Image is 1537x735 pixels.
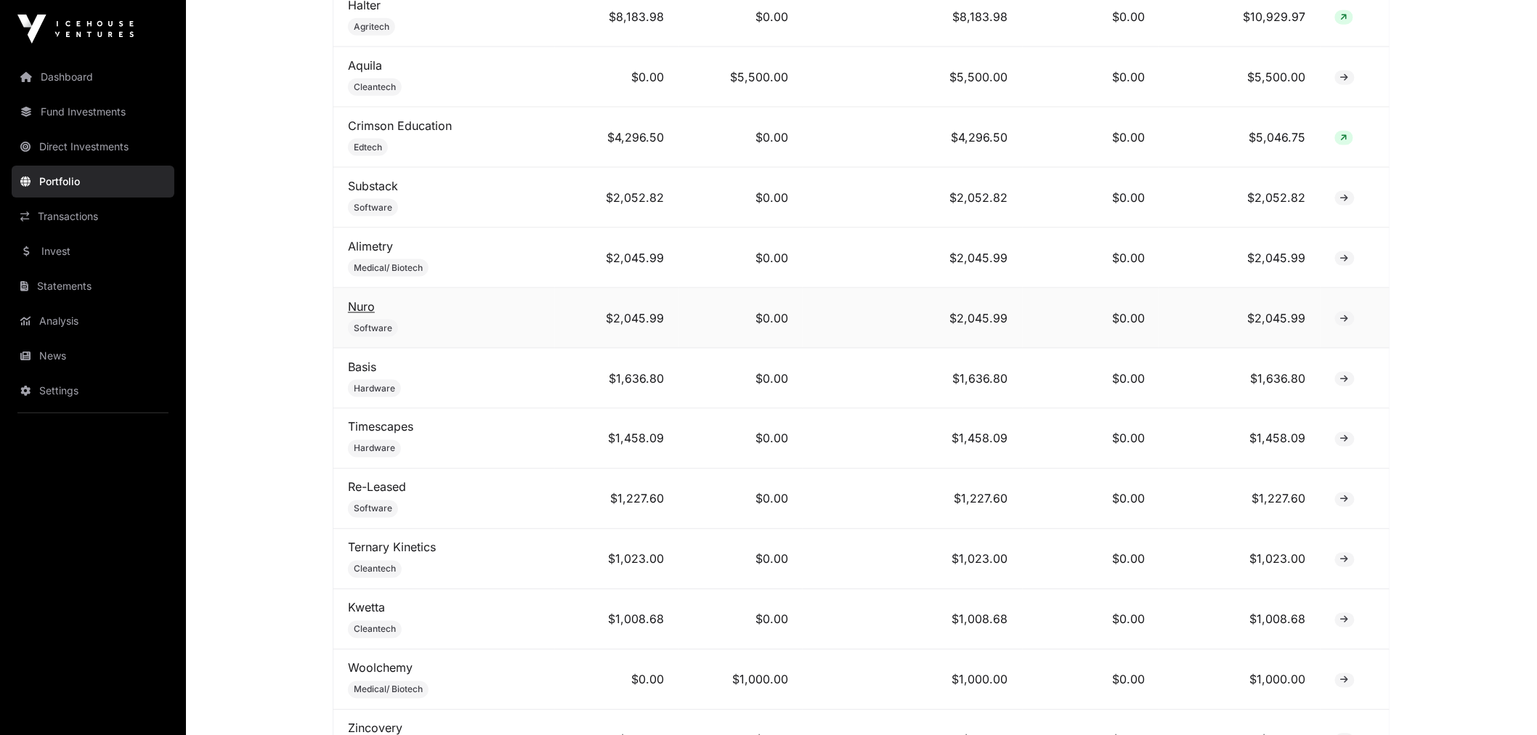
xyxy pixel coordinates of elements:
td: $2,052.82 [1159,168,1321,228]
td: $0.00 [679,409,803,469]
span: Hardware [354,443,395,455]
td: $1,000.00 [1159,650,1321,710]
iframe: Chat Widget [1464,665,1537,735]
td: $0.00 [679,529,803,590]
td: $1,023.00 [555,529,678,590]
a: Kwetta [348,601,385,615]
a: Nuro [348,299,375,314]
td: $0.00 [1023,590,1160,650]
td: $0.00 [679,590,803,650]
td: $1,458.09 [555,409,678,469]
a: Fund Investments [12,96,174,128]
td: $0.00 [679,168,803,228]
a: Direct Investments [12,131,174,163]
a: Substack [348,179,398,193]
span: Medical/ Biotech [354,262,423,274]
td: $0.00 [679,349,803,409]
a: Aquila [348,58,382,73]
td: $2,045.99 [555,228,678,288]
td: $1,227.60 [803,469,1022,529]
td: $5,500.00 [1159,47,1321,107]
td: $0.00 [1023,228,1160,288]
a: Analysis [12,305,174,337]
td: $1,458.09 [803,409,1022,469]
span: Hardware [354,383,395,394]
td: $1,008.68 [555,590,678,650]
a: Dashboard [12,61,174,93]
img: Icehouse Ventures Logo [17,15,134,44]
td: $4,296.50 [803,107,1022,168]
span: Software [354,322,392,334]
td: $1,636.80 [555,349,678,409]
td: $5,500.00 [679,47,803,107]
span: Cleantech [354,81,396,93]
td: $0.00 [1023,288,1160,349]
td: $1,227.60 [1159,469,1321,529]
td: $2,052.82 [803,168,1022,228]
td: $1,000.00 [679,650,803,710]
a: Re-Leased [348,480,406,495]
td: $0.00 [555,650,678,710]
td: $0.00 [555,47,678,107]
td: $1,008.68 [803,590,1022,650]
td: $1,636.80 [803,349,1022,409]
a: Basis [348,360,376,374]
span: Software [354,503,392,515]
td: $2,052.82 [555,168,678,228]
td: $0.00 [679,228,803,288]
span: Software [354,202,392,214]
span: Cleantech [354,564,396,575]
td: $0.00 [1023,349,1160,409]
td: $0.00 [1023,47,1160,107]
td: $2,045.99 [803,288,1022,349]
td: $0.00 [1023,529,1160,590]
td: $1,458.09 [1159,409,1321,469]
a: Invest [12,235,174,267]
a: Woolchemy [348,661,413,675]
a: Transactions [12,200,174,232]
td: $4,296.50 [555,107,678,168]
td: $2,045.99 [803,228,1022,288]
td: $5,500.00 [803,47,1022,107]
td: $0.00 [1023,107,1160,168]
td: $2,045.99 [1159,288,1321,349]
td: $2,045.99 [555,288,678,349]
a: Alimetry [348,239,393,253]
a: Crimson Education [348,118,452,133]
td: $0.00 [1023,168,1160,228]
td: $0.00 [679,107,803,168]
td: $0.00 [1023,650,1160,710]
td: $5,046.75 [1159,107,1321,168]
a: News [12,340,174,372]
td: $1,023.00 [803,529,1022,590]
span: Medical/ Biotech [354,684,423,696]
td: $1,000.00 [803,650,1022,710]
span: Edtech [354,142,382,153]
a: Statements [12,270,174,302]
td: $0.00 [1023,409,1160,469]
span: Cleantech [354,624,396,635]
td: $1,636.80 [1159,349,1321,409]
a: Settings [12,375,174,407]
td: $0.00 [679,288,803,349]
td: $0.00 [679,469,803,529]
td: $0.00 [1023,469,1160,529]
a: Timescapes [348,420,413,434]
td: $1,023.00 [1159,529,1321,590]
td: $1,227.60 [555,469,678,529]
a: Ternary Kinetics [348,540,436,555]
span: Agritech [354,21,389,33]
td: $2,045.99 [1159,228,1321,288]
a: Portfolio [12,166,174,198]
td: $1,008.68 [1159,590,1321,650]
